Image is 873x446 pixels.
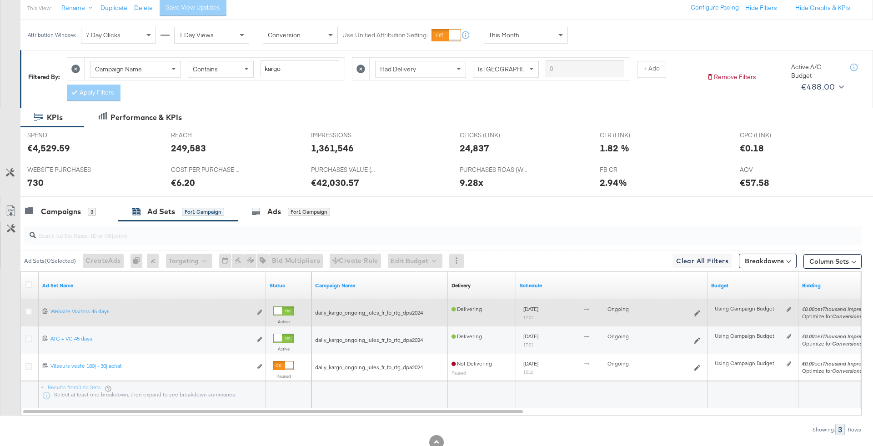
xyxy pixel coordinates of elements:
[50,362,252,372] a: Viiseurs veste 180j - 30j achat
[134,4,153,12] button: Delete
[802,360,814,367] em: €0.00
[50,335,252,342] div: ATC + VC 45 days
[452,282,471,289] a: Reflects the ability of your Ad Set to achieve delivery based on ad states, schedule and budget.
[791,63,841,80] div: Active A/C Budget
[36,223,785,241] input: Search Ad Set Name, ID or Objective
[311,165,379,174] span: PURCHASES VALUE (WEBSITE EVENTS)
[171,165,239,174] span: COST PER PURCHASE (WEBSITE EVENTS)
[715,360,784,367] div: Using Campaign Budget
[460,141,489,155] div: 24,837
[193,65,218,73] span: Contains
[171,141,206,155] div: 249,583
[740,165,808,174] span: AOV
[523,360,538,367] span: [DATE]
[50,362,252,370] div: Viiseurs veste 180j - 30j achat
[452,306,482,312] span: Delivering
[676,256,728,267] span: Clear All Filters
[523,342,533,347] sub: 17:01
[452,333,482,340] span: Delivering
[489,31,519,39] span: This Month
[171,131,239,140] span: REACH
[523,315,533,320] sub: 17:01
[100,4,127,12] button: Duplicate
[600,131,668,140] span: CTR (LINK)
[832,313,862,320] em: Conversions
[832,340,862,347] em: Conversions
[523,306,538,312] span: [DATE]
[288,208,330,216] div: for 1 Campaign
[380,65,416,73] span: Had Delivery
[27,165,95,174] span: WEBSITE PURCHASES
[803,254,862,269] button: Column Sets
[520,282,704,289] a: Shows when your Ad Set is scheduled to deliver.
[848,426,862,433] div: Rows
[28,73,60,81] div: Filtered By:
[835,424,845,435] div: 3
[171,176,195,189] div: €6.20
[802,333,814,340] em: €0.00
[24,257,76,265] div: Ad Sets ( 0 Selected)
[452,282,471,289] div: Delivery
[546,60,624,77] input: Enter a search term
[110,112,182,123] div: Performance & KPIs
[672,254,732,268] button: Clear All Filters
[715,332,784,340] div: Using Campaign Budget
[452,370,466,376] sub: Paused
[261,60,339,77] input: Enter a search term
[600,141,629,155] div: 1.82 %
[311,141,354,155] div: 1,361,546
[802,306,814,312] em: €0.00
[88,208,96,216] div: 3
[268,31,301,39] span: Conversion
[740,141,764,155] div: €0.18
[711,282,795,289] a: Shows the current budget of Ad Set.
[740,131,808,140] span: CPC (LINK)
[478,65,547,73] span: Is [GEOGRAPHIC_DATA]
[607,333,629,340] span: ongoing
[315,282,444,289] a: Your campaign name.
[715,305,784,312] div: Using Campaign Budget
[460,176,483,189] div: 9.28x
[315,309,423,316] span: daily_kargo_ongoing_jules_fr_fb_rtg_dpa2024
[315,364,423,371] span: daily_kargo_ongoing_jules_fr_fb_rtg_dpa2024
[27,131,95,140] span: SPEND
[50,308,252,315] div: Website Visitors 45 days
[273,373,294,379] label: Paused
[273,346,294,352] label: Active
[607,360,629,367] span: ongoing
[798,80,846,94] button: €488.00
[795,4,850,12] button: Hide Graphs & KPIs
[27,5,51,12] div: This View:
[147,206,175,217] div: Ad Sets
[600,165,668,174] span: FB CR
[607,306,629,312] span: ongoing
[311,131,379,140] span: IMPRESSIONS
[739,254,797,268] button: Breakdowns
[41,206,81,217] div: Campaigns
[745,4,777,12] button: Hide Filters
[27,141,70,155] div: €4,529.59
[27,32,76,38] div: Attribution Window:
[740,176,769,189] div: €57.58
[832,367,862,374] em: Conversions
[273,319,294,325] label: Active
[812,426,835,433] div: Showing:
[130,254,147,268] div: 0
[523,333,538,340] span: [DATE]
[179,31,214,39] span: 1 Day Views
[267,206,281,217] div: Ads
[47,112,63,123] div: KPIs
[637,61,666,77] button: + Add
[342,31,428,40] label: Use Unified Attribution Setting:
[50,308,252,317] a: Website Visitors 45 days
[460,131,528,140] span: CLICKS (LINK)
[600,176,627,189] div: 2.94%
[460,165,528,174] span: PURCHASES ROAS (WEBSITE EVENTS)
[95,65,142,73] span: Campaign Name
[452,360,492,367] span: Not Delivering
[311,176,359,189] div: €42,030.57
[42,282,262,289] a: Your Ad Set name.
[707,73,756,81] button: Remove Filters
[523,369,533,375] sub: 15:16
[182,208,224,216] div: for 1 Campaign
